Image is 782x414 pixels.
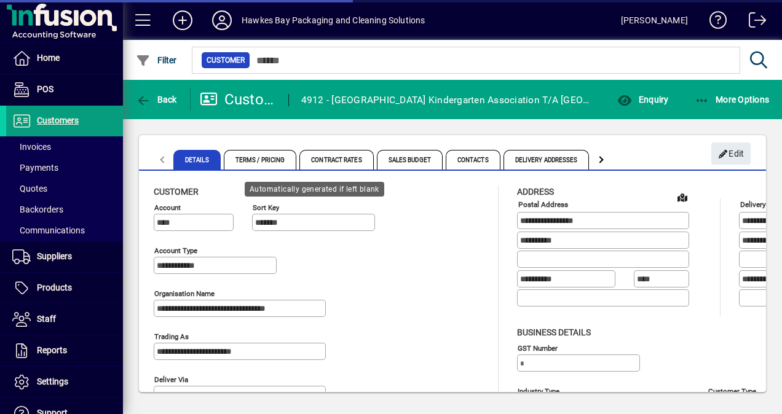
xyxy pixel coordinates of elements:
span: Home [37,53,60,63]
span: Staff [37,314,56,324]
a: Suppliers [6,241,123,272]
a: Backorders [6,199,123,220]
span: Address [517,187,554,197]
span: Payments [12,163,58,173]
span: Terms / Pricing [224,150,297,170]
mat-label: Industry type [518,386,559,395]
span: Communications [12,225,85,235]
span: Contract Rates [299,150,373,170]
div: 4912 - [GEOGRAPHIC_DATA] Kindergarten Association T/A [GEOGRAPHIC_DATA] [301,90,596,110]
button: Filter [133,49,180,71]
span: Quotes [12,184,47,193]
span: Settings [37,377,68,386]
a: Quotes [6,178,123,199]
mat-label: Trading as [154,332,189,341]
a: POS [6,74,123,105]
mat-label: Organisation name [154,289,215,298]
span: Products [37,283,72,292]
mat-label: Customer type [708,386,756,395]
span: Delivery Addresses [504,150,590,170]
button: Profile [202,9,242,31]
a: Payments [6,157,123,178]
button: Edit [711,143,751,165]
a: Staff [6,304,123,335]
mat-label: GST Number [518,343,558,352]
span: Enquiry [617,95,668,104]
span: Edit [718,144,744,164]
a: Settings [6,367,123,397]
span: Customer [207,54,245,66]
app-page-header-button: Back [123,88,191,111]
mat-label: Account Type [154,246,197,255]
span: Suppliers [37,251,72,261]
span: Invoices [12,142,51,152]
button: Add [163,9,202,31]
span: Back [136,95,177,104]
button: Enquiry [614,88,671,111]
mat-label: Account [154,203,181,212]
button: More Options [692,88,773,111]
a: View on map [673,187,692,207]
a: Reports [6,335,123,366]
div: Customer [200,90,276,109]
div: Automatically generated if left blank [245,182,384,197]
span: Customers [37,115,79,125]
mat-label: Deliver via [154,375,188,384]
a: Logout [740,2,767,42]
div: [PERSON_NAME] [621,10,688,30]
span: POS [37,84,53,94]
span: Customer [154,187,199,197]
a: Knowledge Base [700,2,727,42]
mat-label: Sort key [253,203,279,212]
a: Communications [6,220,123,241]
span: Filter [136,55,177,65]
span: More Options [695,95,770,104]
span: Sales Budget [377,150,443,170]
a: Invoices [6,136,123,157]
span: Contacts [446,150,500,170]
span: Reports [37,345,67,355]
span: Business details [517,327,591,337]
span: Backorders [12,205,63,214]
span: Details [173,150,221,170]
a: Products [6,273,123,303]
a: Home [6,43,123,74]
button: Back [133,88,180,111]
div: Hawkes Bay Packaging and Cleaning Solutions [242,10,425,30]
